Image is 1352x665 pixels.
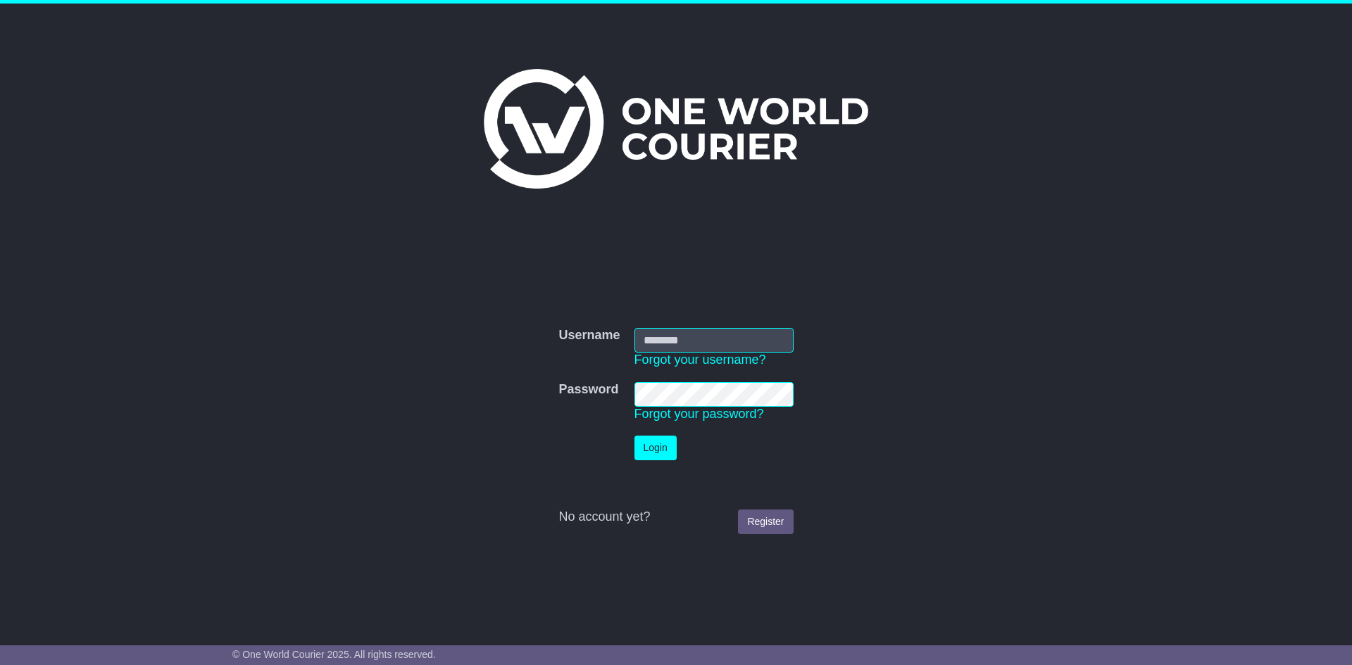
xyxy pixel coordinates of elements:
img: One World [484,69,868,189]
label: Password [558,382,618,398]
a: Register [738,509,793,534]
span: © One World Courier 2025. All rights reserved. [232,649,436,660]
label: Username [558,328,620,343]
div: No account yet? [558,509,793,525]
a: Forgot your password? [634,407,764,421]
a: Forgot your username? [634,353,766,367]
button: Login [634,436,677,460]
